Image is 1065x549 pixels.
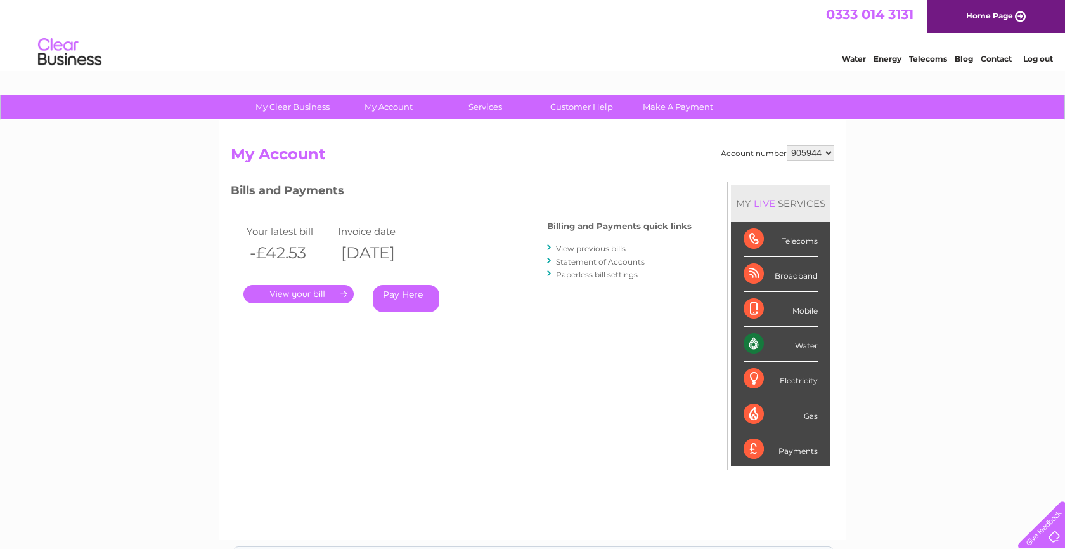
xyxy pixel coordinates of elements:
[243,285,354,303] a: .
[243,240,335,266] th: -£42.53
[556,257,645,267] a: Statement of Accounts
[744,257,818,292] div: Broadband
[751,197,778,209] div: LIVE
[981,54,1012,63] a: Contact
[547,222,692,231] h4: Billing and Payments quick links
[731,185,830,222] div: MY SERVICES
[1023,54,1053,63] a: Log out
[231,182,692,204] h3: Bills and Payments
[529,95,634,119] a: Customer Help
[826,6,913,22] a: 0333 014 3131
[744,327,818,362] div: Water
[556,244,626,253] a: View previous bills
[556,270,638,279] a: Paperless bill settings
[874,54,901,63] a: Energy
[243,223,335,240] td: Your latest bill
[240,95,345,119] a: My Clear Business
[744,397,818,432] div: Gas
[231,145,834,169] h2: My Account
[842,54,866,63] a: Water
[337,95,441,119] a: My Account
[433,95,538,119] a: Services
[721,145,834,161] div: Account number
[335,223,426,240] td: Invoice date
[37,33,102,72] img: logo.png
[744,432,818,466] div: Payments
[744,362,818,397] div: Electricity
[234,7,833,62] div: Clear Business is a trading name of Verastar Limited (registered in [GEOGRAPHIC_DATA] No. 3667643...
[744,222,818,257] div: Telecoms
[373,285,439,312] a: Pay Here
[909,54,947,63] a: Telecoms
[626,95,730,119] a: Make A Payment
[335,240,426,266] th: [DATE]
[955,54,973,63] a: Blog
[744,292,818,327] div: Mobile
